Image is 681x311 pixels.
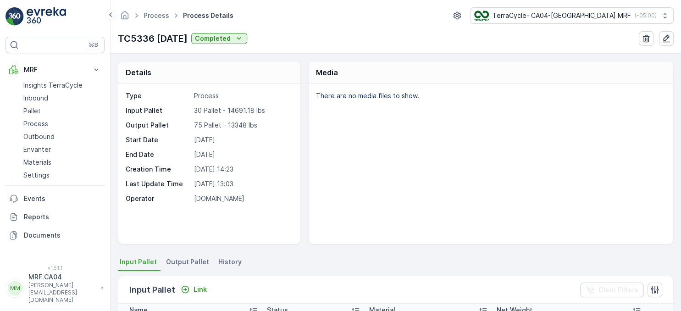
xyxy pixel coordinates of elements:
p: 30 Pallet - 14691.18 lbs [194,106,291,115]
p: Process [23,119,48,128]
div: MM [8,281,22,295]
a: Inbound [20,92,105,105]
p: Inbound [23,94,48,103]
p: [PERSON_NAME][EMAIL_ADDRESS][DOMAIN_NAME] [28,282,96,304]
span: Output Pallet [166,257,209,267]
a: Documents [6,226,105,244]
a: Settings [20,169,105,182]
p: Reports [24,212,101,222]
p: MRF [24,65,86,74]
img: logo [6,7,24,26]
p: End Date [126,150,190,159]
a: Reports [6,208,105,226]
p: Last Update Time [126,179,190,189]
p: Creation Time [126,165,190,174]
button: TerraCycle- CA04-[GEOGRAPHIC_DATA] MRF(-05:00) [470,7,674,24]
p: [DATE] 14:23 [194,165,291,174]
span: History [218,257,242,267]
p: Start Date [126,135,190,144]
span: Input Pallet [120,257,157,267]
p: Process [194,91,291,100]
p: Clear Filters [598,285,638,294]
p: MRF.CA04 [28,272,96,282]
p: Media [316,67,338,78]
p: Events [24,194,101,203]
p: TerraCycle- CA04-[GEOGRAPHIC_DATA] MRF [493,11,631,20]
p: Documents [24,231,101,240]
a: Process [144,11,169,19]
a: Insights TerraCycle [20,79,105,92]
button: Completed [191,33,247,44]
span: v 1.51.1 [6,265,105,271]
p: ⌘B [89,41,98,49]
p: Envanter [23,145,51,154]
p: Outbound [23,132,55,141]
a: Envanter [20,143,105,156]
p: [DATE] [194,135,291,144]
button: Link [177,284,210,295]
a: Materials [20,156,105,169]
button: Clear Filters [580,283,644,297]
p: Type [126,91,190,100]
p: [DOMAIN_NAME] [194,194,291,203]
p: [DATE] [194,150,291,159]
p: Operator [126,194,190,203]
button: MMMRF.CA04[PERSON_NAME][EMAIL_ADDRESS][DOMAIN_NAME] [6,272,105,304]
a: Outbound [20,130,105,143]
a: Homepage [120,14,130,22]
p: Pallet [23,106,41,116]
p: Link [194,285,207,294]
a: Process [20,117,105,130]
img: TC_8rdWMmT_gp9TRR3.png [474,11,489,21]
p: Input Pallet [126,106,190,115]
p: Input Pallet [129,283,175,296]
a: Pallet [20,105,105,117]
a: Events [6,189,105,208]
button: MRF [6,61,105,79]
span: Process Details [181,11,235,20]
p: There are no media files to show. [316,91,664,100]
p: Materials [23,158,51,167]
p: Settings [23,171,50,180]
p: ( -05:00 ) [635,12,657,19]
p: Insights TerraCycle [23,81,83,90]
p: [DATE] 13:03 [194,179,291,189]
p: TC5336 [DATE] [118,32,188,45]
p: Output Pallet [126,121,190,130]
p: 75 Pallet - 13348 lbs [194,121,291,130]
img: logo_light-DOdMpM7g.png [27,7,66,26]
p: Details [126,67,151,78]
p: Completed [195,34,231,43]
